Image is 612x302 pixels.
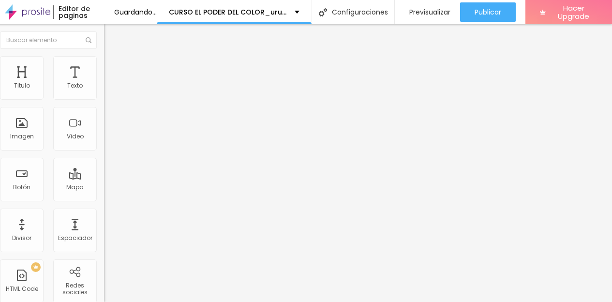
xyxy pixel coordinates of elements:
div: Imagen [10,133,34,140]
button: Previsualizar [395,2,460,22]
div: Video [67,133,84,140]
img: Icone [319,8,327,16]
div: Guardando... [114,9,157,15]
p: CURSO EL PODER DEL COLOR_uruguay [169,9,287,15]
div: Espaciador [58,235,92,242]
div: Texto [67,82,83,89]
div: Titulo [14,82,30,89]
div: Divisor [12,235,31,242]
button: Publicar [460,2,516,22]
img: Icone [86,37,91,43]
div: HTML Code [6,286,38,292]
span: Publicar [475,8,501,16]
div: Botón [13,184,30,191]
span: Previsualizar [409,8,450,16]
span: Hacer Upgrade [550,4,597,21]
div: Editor de paginas [53,5,114,19]
iframe: Editor [104,24,612,302]
div: Redes sociales [56,282,94,296]
div: Mapa [66,184,84,191]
